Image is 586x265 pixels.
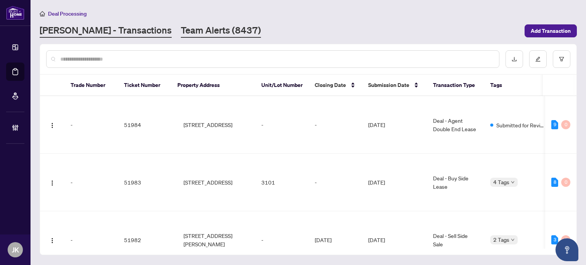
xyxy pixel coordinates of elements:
td: [DATE] [362,96,427,154]
span: [STREET_ADDRESS] [184,120,232,129]
button: edit [529,50,547,68]
img: Logo [49,122,55,128]
span: down [511,238,515,242]
button: filter [553,50,570,68]
span: download [512,56,517,62]
div: 0 [561,235,570,244]
img: Logo [49,238,55,244]
th: Unit/Lot Number [255,75,309,96]
th: Ticket Number [118,75,171,96]
button: Logo [46,176,58,188]
td: - [64,96,118,154]
td: 3101 [255,154,309,211]
div: 3 [551,235,558,244]
span: 2 Tags [493,235,509,244]
div: 0 [561,178,570,187]
td: 51983 [118,154,171,211]
th: Closing Date [309,75,362,96]
td: - [309,96,362,154]
span: [STREET_ADDRESS] [184,178,232,186]
span: edit [535,56,541,62]
td: 51984 [118,96,171,154]
th: Transaction Type [427,75,484,96]
td: - [64,154,118,211]
button: Logo [46,119,58,131]
th: Trade Number [64,75,118,96]
td: - [309,154,362,211]
img: logo [6,6,24,20]
div: 0 [561,120,570,129]
span: down [511,180,515,184]
a: [PERSON_NAME] - Transactions [40,24,172,38]
th: Submission Date [362,75,427,96]
td: Deal - Buy Side Lease [427,154,484,211]
button: Add Transaction [525,24,577,37]
span: Submitted for Review [496,121,546,129]
td: Deal - Agent Double End Lease [427,96,484,154]
button: download [506,50,523,68]
span: Add Transaction [531,25,571,37]
span: filter [559,56,564,62]
span: Submission Date [368,81,409,89]
button: Logo [46,234,58,246]
span: JK [12,244,19,255]
span: [STREET_ADDRESS][PERSON_NAME] [184,231,249,248]
button: Open asap [555,238,578,261]
img: Logo [49,180,55,186]
span: home [40,11,45,16]
span: Closing Date [315,81,346,89]
div: 9 [551,120,558,129]
span: 4 Tags [493,178,509,186]
td: [DATE] [362,154,427,211]
td: - [255,96,309,154]
th: Property Address [171,75,255,96]
a: Team Alerts (8437) [181,24,261,38]
div: 8 [551,178,558,187]
th: Tags [484,75,552,96]
span: Deal Processing [48,10,87,17]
